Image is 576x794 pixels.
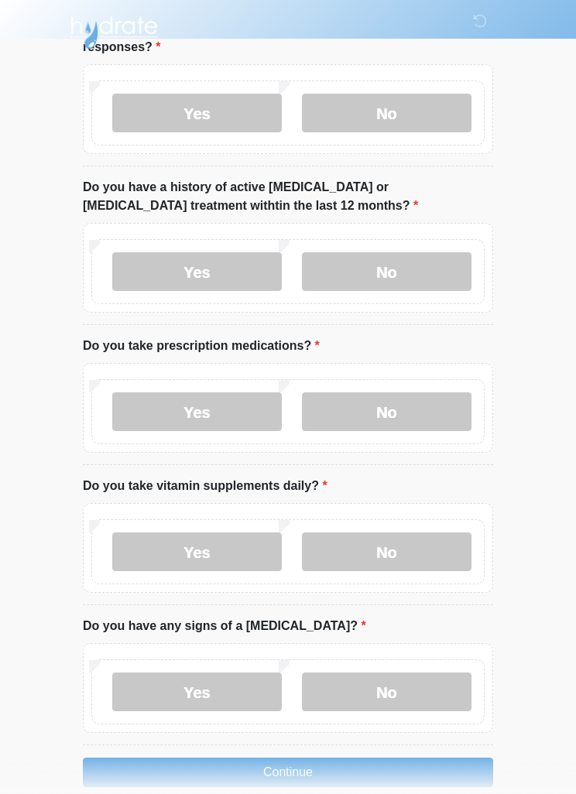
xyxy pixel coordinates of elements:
label: No [302,673,471,712]
label: No [302,94,471,133]
label: Yes [112,533,282,572]
button: Continue [83,758,493,788]
label: Yes [112,94,282,133]
label: Yes [112,393,282,432]
label: Do you have any signs of a [MEDICAL_DATA]? [83,618,366,636]
label: Yes [112,673,282,712]
label: No [302,533,471,572]
label: No [302,393,471,432]
label: Do you have a history of active [MEDICAL_DATA] or [MEDICAL_DATA] treatment withtin the last 12 mo... [83,179,493,216]
label: No [302,253,471,292]
label: Do you take prescription medications? [83,337,320,356]
label: Yes [112,253,282,292]
label: Do you take vitamin supplements daily? [83,477,327,496]
img: Hydrate IV Bar - Chandler Logo [67,12,160,50]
